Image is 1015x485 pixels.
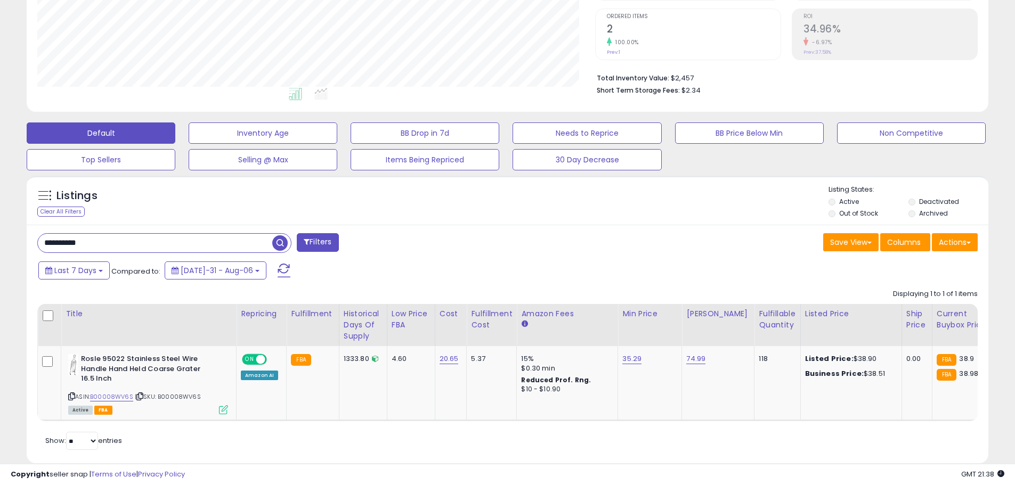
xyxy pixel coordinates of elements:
div: 5.37 [471,354,508,364]
h2: 2 [607,23,781,37]
div: Title [66,308,232,319]
strong: Copyright [11,469,50,479]
a: Privacy Policy [138,469,185,479]
button: Columns [880,233,930,251]
div: 0.00 [906,354,924,364]
b: Business Price: [805,368,864,379]
div: 118 [759,354,792,364]
b: Rosle 95022 Stainless Steel Wire Handle Hand Held Coarse Grater 16.5 Inch [81,354,210,387]
small: FBA [937,354,956,366]
small: Amazon Fees. [521,319,527,329]
a: 35.29 [622,354,642,364]
span: 38.9 [959,354,974,364]
button: Needs to Reprice [513,122,661,144]
small: Prev: 37.58% [803,49,831,55]
div: Ship Price [906,308,928,331]
h2: 34.96% [803,23,977,37]
div: Low Price FBA [392,308,431,331]
div: $10 - $10.90 [521,385,610,394]
div: [PERSON_NAME] [686,308,750,319]
div: 1333.80 [344,354,379,364]
div: Current Buybox Price [937,308,992,331]
div: $0.30 min [521,364,610,373]
div: Amazon Fees [521,308,613,319]
span: Compared to: [111,266,160,276]
div: Historical Days Of Supply [344,308,383,342]
div: ASIN: [68,354,228,413]
span: Ordered Items [607,14,781,20]
button: [DATE]-31 - Aug-06 [165,261,266,280]
button: BB Price Below Min [675,122,824,144]
span: All listings currently available for purchase on Amazon [68,406,93,415]
div: Min Price [622,308,677,319]
span: [DATE]-31 - Aug-06 [181,265,253,276]
small: FBA [291,354,311,366]
b: Short Term Storage Fees: [597,86,680,95]
li: $2,457 [597,71,970,84]
span: ON [243,355,256,364]
div: Clear All Filters [37,207,85,217]
div: 15% [521,354,610,364]
b: Reduced Prof. Rng. [521,375,591,384]
button: Filters [297,233,338,252]
a: Terms of Use [91,469,136,479]
button: Save View [823,233,879,251]
label: Deactivated [919,197,959,206]
div: Repricing [241,308,282,319]
button: Selling @ Max [189,149,337,170]
img: 31G8iZDWQjL._SL40_.jpg [68,354,78,375]
a: B00008WV6S [90,392,133,401]
button: 30 Day Decrease [513,149,661,170]
p: Listing States: [829,185,988,195]
div: $38.51 [805,369,894,379]
button: Default [27,122,175,144]
label: Active [839,197,859,206]
div: $38.90 [805,354,894,364]
button: Inventory Age [189,122,337,144]
span: ROI [803,14,977,20]
button: Actions [932,233,978,251]
a: 74.99 [686,354,705,364]
div: Fulfillable Quantity [759,308,795,331]
div: seller snap | | [11,470,185,480]
span: | SKU: B00008WV6S [135,392,201,401]
div: Listed Price [805,308,897,319]
div: Amazon AI [241,371,278,380]
small: Prev: 1 [607,49,620,55]
span: 2025-08-14 21:38 GMT [961,469,1004,479]
span: Columns [887,237,921,248]
span: Last 7 Days [54,265,96,276]
span: OFF [265,355,282,364]
div: Fulfillment Cost [471,308,512,331]
button: Items Being Repriced [351,149,499,170]
a: 20.65 [440,354,459,364]
div: Cost [440,308,462,319]
button: Top Sellers [27,149,175,170]
button: Non Competitive [837,122,986,144]
button: BB Drop in 7d [351,122,499,144]
span: 38.98 [959,368,978,379]
small: -6.97% [808,38,832,46]
span: Show: entries [45,435,122,446]
small: FBA [937,369,956,381]
span: $2.34 [681,85,701,95]
h5: Listings [56,188,98,203]
div: 4.60 [392,354,427,364]
label: Archived [919,209,948,218]
span: FBA [94,406,112,415]
small: 100.00% [612,38,639,46]
label: Out of Stock [839,209,878,218]
div: Displaying 1 to 1 of 1 items [893,289,978,299]
b: Listed Price: [805,354,854,364]
b: Total Inventory Value: [597,73,669,83]
button: Last 7 Days [38,261,110,280]
div: Fulfillment [291,308,334,319]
